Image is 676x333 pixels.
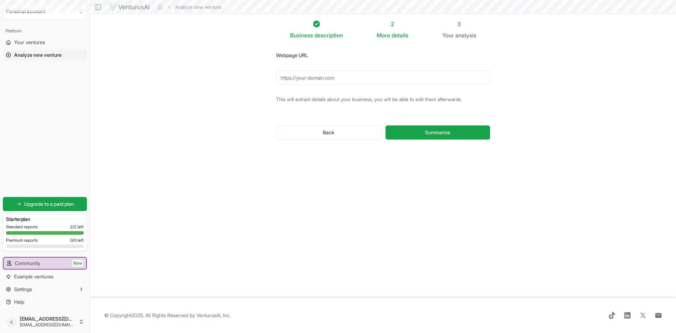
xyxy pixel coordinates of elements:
[20,316,76,322] span: [EMAIL_ADDRESS][DOMAIN_NAME]
[290,31,313,39] span: Business
[6,316,17,327] span: c
[3,271,87,282] a: Example ventures
[377,31,390,39] span: More
[3,197,87,211] a: Upgrade to a paid plan
[14,273,54,280] span: Example ventures
[3,25,87,37] div: Platform
[392,32,408,39] span: details
[15,260,40,267] span: Community
[70,238,84,243] span: 0 / 0 left
[24,201,74,208] span: Upgrade to a paid plan
[314,32,343,39] span: description
[104,312,230,319] span: © Copyright 2025 . All Rights Reserved by .
[276,125,381,140] button: Back
[6,238,38,243] span: Premium reports
[6,216,84,223] h3: Starter plan
[276,70,490,85] input: https://your-domain.com
[14,39,45,46] span: Your ventures
[14,51,62,58] span: Analyze new venture
[3,49,87,61] a: Analyze new venture
[70,224,84,230] span: 2 / 2 left
[196,312,229,318] a: VenturusAI, Inc
[3,313,87,330] button: c[EMAIL_ADDRESS][DOMAIN_NAME][EMAIL_ADDRESS][DOMAIN_NAME]
[14,286,32,293] span: Settings
[20,322,76,328] span: [EMAIL_ADDRESS][DOMAIN_NAME]
[276,96,490,103] p: This will extract details about your business, you will be able to edit them afterwards.
[72,260,83,267] span: New
[3,296,87,308] a: Help
[386,125,490,140] button: Summarize
[6,224,38,230] span: Standard reports
[425,129,450,136] span: Summarize
[3,284,87,295] button: Settings
[455,32,476,39] span: analysis
[276,52,308,58] label: Webpage URL
[3,37,87,48] a: Your ventures
[14,298,24,306] span: Help
[377,20,408,28] div: 2
[442,20,476,28] div: 3
[442,31,454,39] span: Your
[4,258,86,269] a: CommunityNew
